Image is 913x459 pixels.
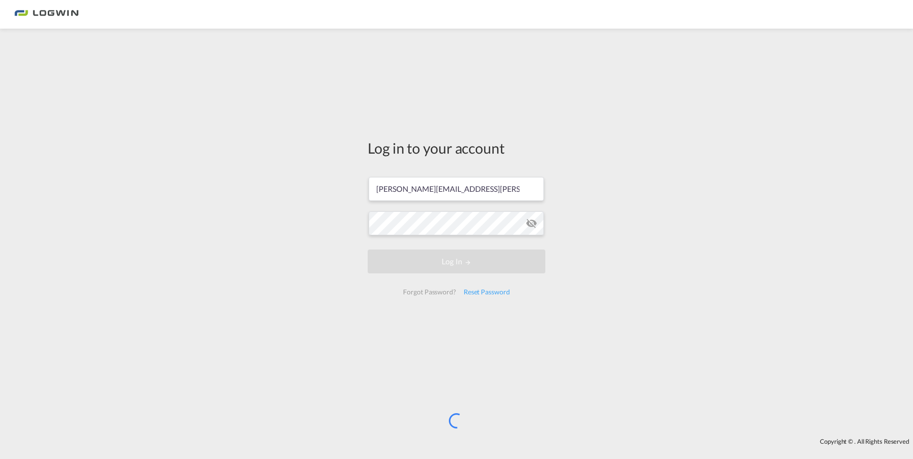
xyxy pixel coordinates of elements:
md-icon: icon-eye-off [526,218,537,229]
input: Enter email/phone number [369,177,544,201]
div: Reset Password [460,283,514,301]
img: bc73a0e0d8c111efacd525e4c8ad7d32.png [14,4,79,25]
button: LOGIN [368,250,545,273]
div: Forgot Password? [399,283,459,301]
div: Log in to your account [368,138,545,158]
